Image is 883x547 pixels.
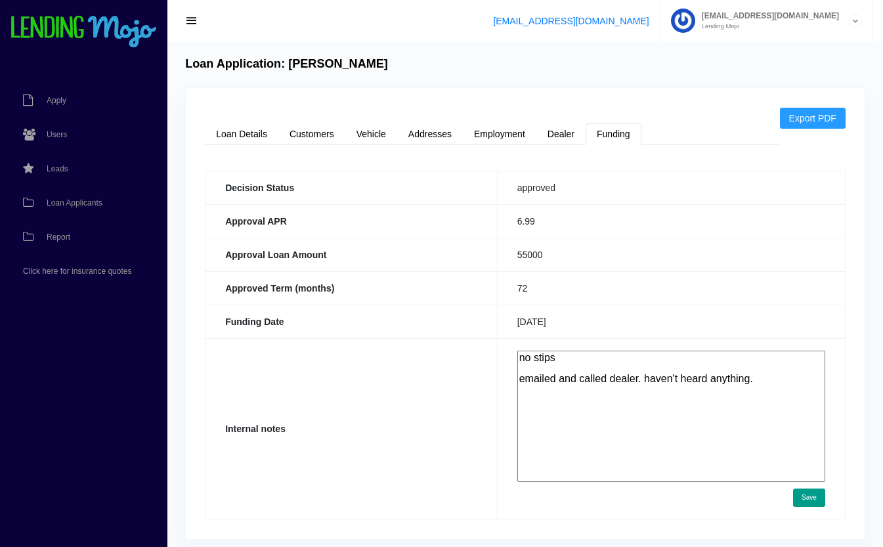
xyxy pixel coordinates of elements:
a: Export PDF [780,108,846,129]
span: Users [47,131,67,139]
a: Funding [586,123,641,144]
button: Save [793,489,825,507]
td: approved [497,171,845,204]
span: [EMAIL_ADDRESS][DOMAIN_NAME] [695,12,839,20]
th: Decision Status [205,171,498,204]
td: 55000 [497,238,845,271]
th: Approval Loan Amount [205,238,498,271]
th: Approved Term (months) [205,271,498,305]
th: Approval APR [205,204,498,238]
img: logo-small.png [10,16,158,49]
td: [DATE] [497,305,845,338]
td: 6.99 [497,204,845,238]
img: Profile image [671,9,695,33]
span: Click here for insurance quotes [23,267,131,275]
textarea: no stips emailed and called dealer. haven't heard anything. [517,351,825,482]
a: Dealer [536,123,586,144]
td: 72 [497,271,845,305]
th: Internal notes [205,338,498,519]
a: Employment [463,123,536,144]
span: Loan Applicants [47,199,102,207]
a: [EMAIL_ADDRESS][DOMAIN_NAME] [493,16,649,26]
span: Leads [47,165,68,173]
span: Report [47,233,70,241]
a: Addresses [397,123,463,144]
a: Customers [278,123,345,144]
small: Lending Mojo [695,23,839,30]
a: Vehicle [345,123,397,144]
th: Funding Date [205,305,498,338]
h4: Loan Application: [PERSON_NAME] [185,57,388,72]
span: Apply [47,97,66,104]
a: Loan Details [205,123,278,144]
